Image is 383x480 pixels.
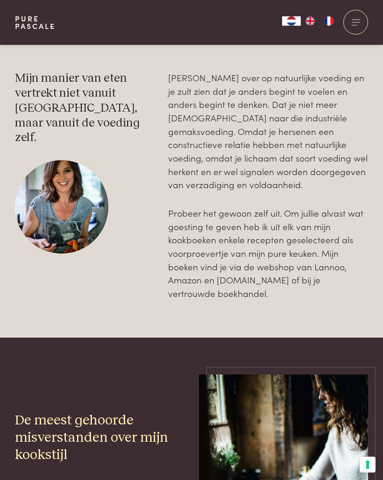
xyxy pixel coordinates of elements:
[282,16,338,26] aside: Language selected: Nederlands
[15,15,56,30] a: PurePascale
[319,16,338,26] a: FR
[168,71,368,191] p: [PERSON_NAME] over op natuurlijke voeding en je zult zien dat je anders begint te voelen en ander...
[282,16,301,26] a: NL
[15,412,184,464] h2: De meest gehoorde misverstanden over mijn kookstijl
[282,16,301,26] div: Language
[15,160,108,254] img: pure-pascale-naessens-pn356142
[301,16,338,26] ul: Language list
[168,206,368,300] p: Probeer het gewoon zelf uit. Om jullie alvast wat goesting te geven heb ik uit elk van mijn kookb...
[15,71,154,145] h3: Mijn manier van eten vertrekt niet vanuit [GEOGRAPHIC_DATA], maar vanuit de voeding zelf.
[360,457,376,473] button: Uw voorkeuren voor toestemming voor trackingtechnologieën
[301,16,319,26] a: EN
